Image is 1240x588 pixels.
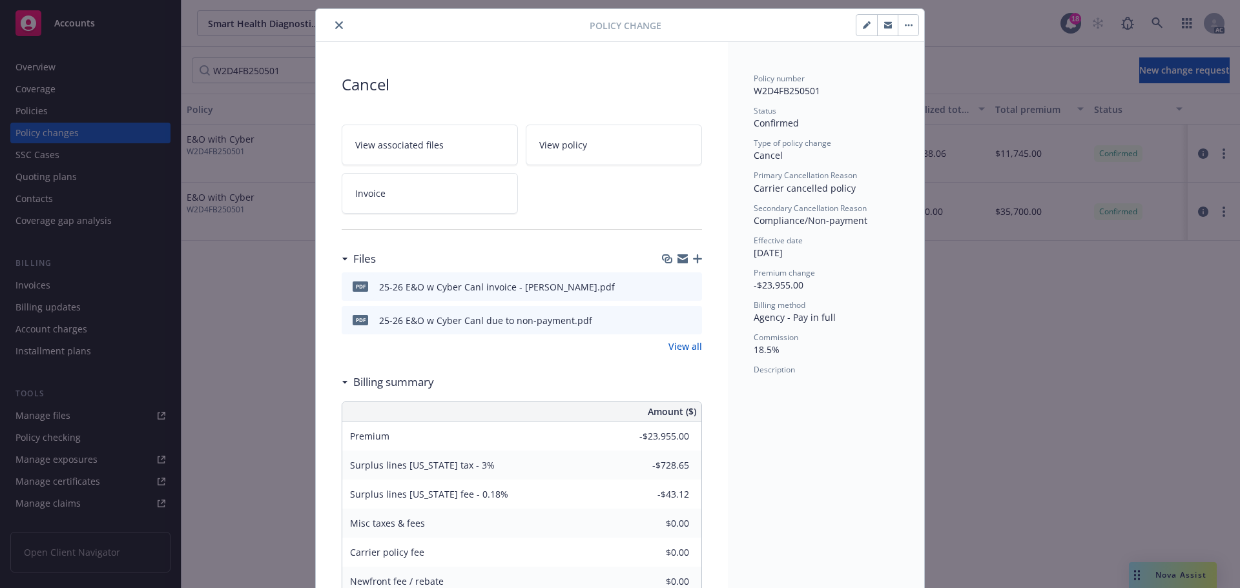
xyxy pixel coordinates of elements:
[350,459,495,471] span: Surplus lines [US_STATE] tax - 3%
[613,513,697,532] input: 0.00
[754,364,795,375] span: Description
[350,517,425,529] span: Misc taxes & fees
[353,281,368,291] span: pdf
[350,575,444,587] span: Newfront fee / rebate
[539,138,587,152] span: View policy
[353,315,368,325] span: pdf
[379,314,592,327] div: 25-26 E&O w Cyber Canl due to non-payment.pdf
[350,546,424,558] span: Carrier policy fee
[665,280,675,294] button: download file
[331,17,347,33] button: close
[379,280,615,294] div: 25-26 E&O w Cyber Canl invoice - [PERSON_NAME].pdf
[342,374,434,390] div: Billing summary
[754,117,799,129] span: Confirmed
[754,311,836,323] span: Agency - Pay in full
[754,149,783,161] span: Cancel
[613,455,697,474] input: 0.00
[353,250,376,267] h3: Files
[355,187,386,200] span: Invoice
[754,235,803,246] span: Effective date
[754,247,783,259] span: [DATE]
[342,73,702,96] span: Cancel
[648,405,696,418] span: Amount ($)
[342,125,518,165] a: View associated files
[754,203,867,214] span: Secondary Cancellation Reason
[613,542,697,562] input: 0.00
[754,137,831,148] span: Type of policy change
[355,138,444,152] span: View associated files
[754,299,805,310] span: Billing method
[350,488,508,500] span: Surplus lines [US_STATE] fee - 0.18%
[350,430,389,442] span: Premium
[526,125,702,165] a: View policy
[665,314,675,327] button: download file
[754,85,820,97] span: W2D4FB250501
[668,340,702,353] a: View all
[754,182,856,194] span: Carrier cancelled policy
[754,343,780,356] span: 18.5%
[754,267,815,278] span: Premium change
[754,105,776,116] span: Status
[353,374,434,390] h3: Billing summary
[685,280,697,294] button: preview file
[342,250,376,267] div: Files
[754,332,798,343] span: Commission
[613,484,697,503] input: 0.00
[754,170,857,181] span: Primary Cancellation Reason
[754,279,803,291] span: -$23,955.00
[342,173,518,214] a: Invoice
[685,314,697,327] button: preview file
[590,19,661,32] span: Policy Change
[613,426,697,445] input: 0.00
[754,214,867,227] span: Compliance/Non-payment
[754,73,805,84] span: Policy number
